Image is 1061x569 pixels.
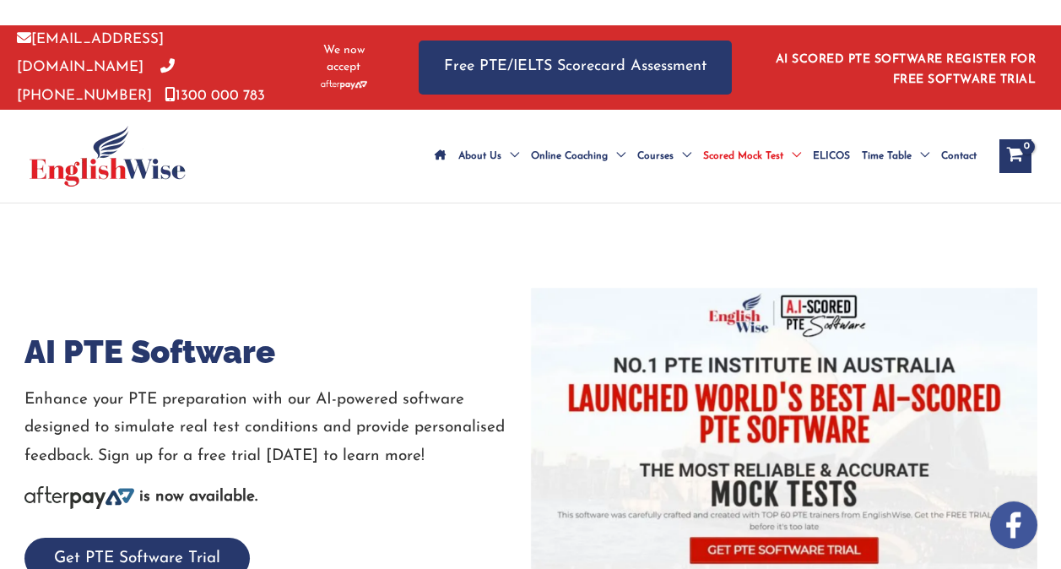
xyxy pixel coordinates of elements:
b: is now available. [139,489,257,505]
a: ELICOS [807,127,856,186]
img: cropped-ew-logo [30,126,186,187]
a: Contact [935,127,983,186]
aside: Header Widget 1 [766,40,1044,95]
span: ELICOS [813,127,850,186]
span: About Us [458,127,501,186]
span: Menu Toggle [912,127,929,186]
a: Online CoachingMenu Toggle [525,127,631,186]
span: We now accept [311,42,376,76]
span: Menu Toggle [608,127,625,186]
span: Courses [637,127,674,186]
a: About UsMenu Toggle [452,127,525,186]
span: Contact [941,127,977,186]
a: View Shopping Cart, empty [999,139,1031,173]
a: [PHONE_NUMBER] [17,60,175,102]
img: Afterpay-Logo [24,486,134,509]
a: AI SCORED PTE SOFTWARE REGISTER FOR FREE SOFTWARE TRIAL [776,53,1037,86]
a: Get PTE Software Trial [24,550,250,566]
span: Scored Mock Test [703,127,783,186]
span: Time Table [862,127,912,186]
span: Online Coaching [531,127,608,186]
span: Menu Toggle [783,127,801,186]
a: Free PTE/IELTS Scorecard Assessment [419,41,732,94]
a: Time TableMenu Toggle [856,127,935,186]
a: 1300 000 783 [165,89,265,103]
a: CoursesMenu Toggle [631,127,697,186]
p: Enhance your PTE preparation with our AI-powered software designed to simulate real test conditio... [24,386,531,470]
a: Scored Mock TestMenu Toggle [697,127,807,186]
span: Menu Toggle [674,127,691,186]
span: Menu Toggle [501,127,519,186]
img: white-facebook.png [990,501,1037,549]
h1: AI PTE Software [24,331,531,373]
nav: Site Navigation: Main Menu [429,127,983,186]
a: [EMAIL_ADDRESS][DOMAIN_NAME] [17,32,164,74]
img: Afterpay-Logo [321,80,367,89]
